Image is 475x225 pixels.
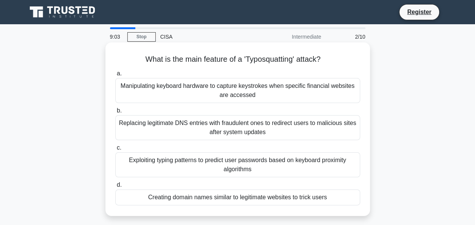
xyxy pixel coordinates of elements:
div: Creating domain names similar to legitimate websites to trick users [115,189,360,205]
div: CISA [156,29,260,44]
div: Exploiting typing patterns to predict user passwords based on keyboard proximity algorithms [115,152,360,177]
span: a. [117,70,122,77]
span: c. [117,144,121,151]
h5: What is the main feature of a 'Typosquatting' attack? [114,55,361,64]
div: Manipulating keyboard hardware to capture keystrokes when specific financial websites are accessed [115,78,360,103]
a: Stop [127,32,156,42]
div: 2/10 [326,29,370,44]
div: Intermediate [260,29,326,44]
a: Register [402,7,436,17]
span: b. [117,107,122,114]
div: 9:03 [105,29,127,44]
div: Replacing legitimate DNS entries with fraudulent ones to redirect users to malicious sites after ... [115,115,360,140]
span: d. [117,181,122,188]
